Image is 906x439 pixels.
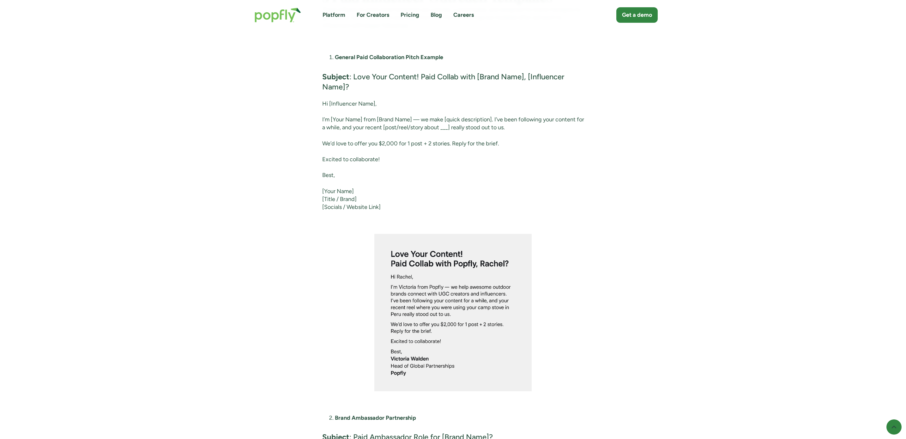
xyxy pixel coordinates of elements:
strong: Subject [322,72,349,81]
h4: : Love Your Content! Paid Collab with [Brand Name], [Influencer Name]? [322,72,584,92]
a: For Creators [357,11,389,19]
a: Pricing [401,11,419,19]
a: Get a demo [616,7,658,23]
a: home [248,1,307,29]
a: Careers [453,11,474,19]
strong: General Paid Collaboration Pitch Example [335,54,443,61]
p: [Your Name] [Title / Brand] [Socials / Website Link] [322,187,584,211]
p: ‍ [322,38,584,46]
p: We’d love to offer you $2,000 for 1 post + 2 stories. Reply for the brief. [322,140,584,148]
p: Best, [322,171,584,179]
a: Blog [431,11,442,19]
div: Get a demo [622,11,652,19]
p: I’m [Your Name] from [Brand Name] — we make [quick description]. I’ve been following your content... [322,116,584,131]
strong: Brand Ambassador Partnership [335,414,416,421]
a: Platform [323,11,345,19]
p: Hi [Influencer Name], [322,100,584,108]
p: Excited to collaborate! [322,155,584,163]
